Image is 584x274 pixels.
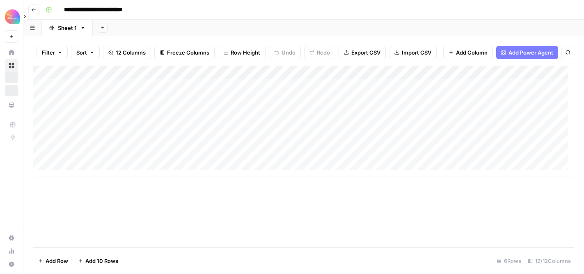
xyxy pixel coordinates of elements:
[5,244,18,258] a: Usage
[71,46,100,59] button: Sort
[218,46,266,59] button: Row Height
[282,48,295,57] span: Undo
[37,46,68,59] button: Filter
[58,24,77,32] div: Sheet 1
[73,254,123,267] button: Add 10 Rows
[42,48,55,57] span: Filter
[402,48,431,57] span: Import CSV
[5,258,18,271] button: Help + Support
[351,48,380,57] span: Export CSV
[456,48,488,57] span: Add Column
[269,46,301,59] button: Undo
[493,254,524,267] div: 6 Rows
[5,7,18,27] button: Workspace: Alliance
[167,48,209,57] span: Freeze Columns
[5,98,18,112] a: Your Data
[508,48,553,57] span: Add Power Agent
[85,257,118,265] span: Add 10 Rows
[5,59,18,72] a: Browse
[33,254,73,267] button: Add Row
[524,254,574,267] div: 12/12 Columns
[317,48,330,57] span: Redo
[46,257,68,265] span: Add Row
[5,46,18,59] a: Home
[443,46,493,59] button: Add Column
[339,46,386,59] button: Export CSV
[42,20,93,36] a: Sheet 1
[304,46,335,59] button: Redo
[231,48,260,57] span: Row Height
[5,231,18,244] a: Settings
[496,46,558,59] button: Add Power Agent
[154,46,215,59] button: Freeze Columns
[5,9,20,24] img: Alliance Logo
[76,48,87,57] span: Sort
[116,48,146,57] span: 12 Columns
[103,46,151,59] button: 12 Columns
[389,46,437,59] button: Import CSV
